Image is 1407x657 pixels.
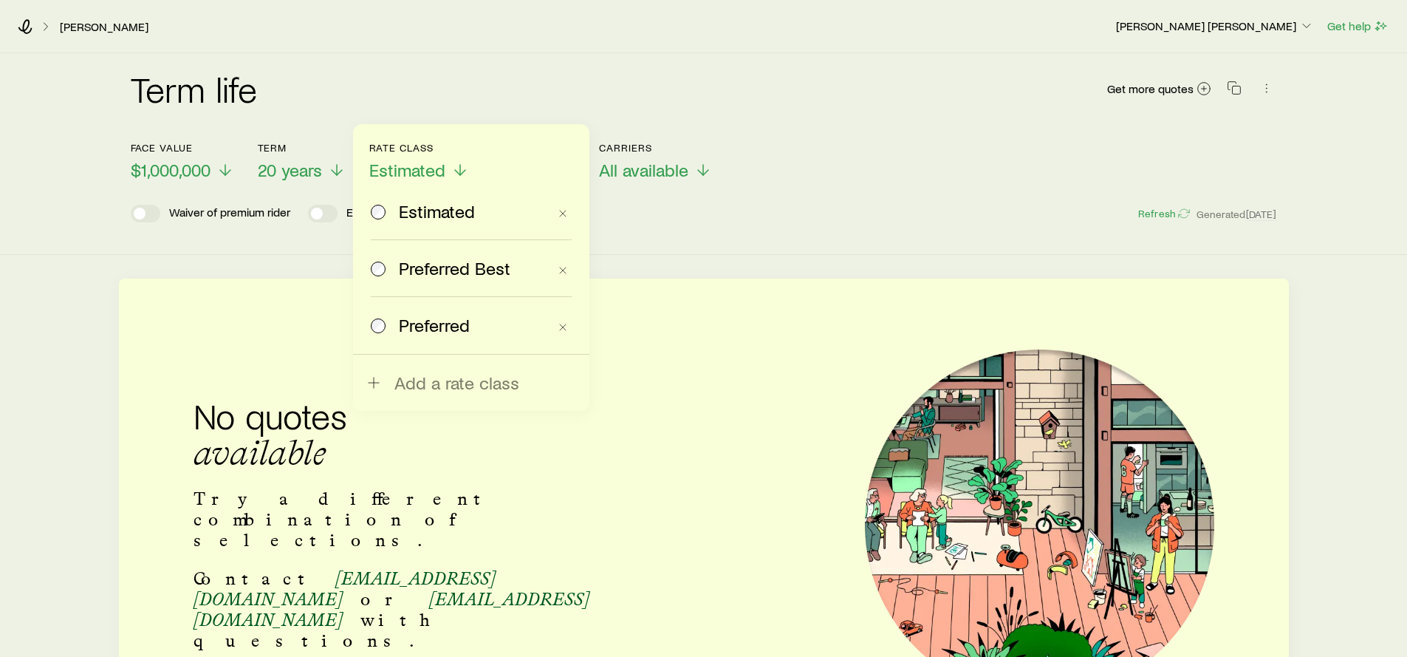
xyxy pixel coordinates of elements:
[194,568,496,610] span: [EMAIL_ADDRESS][DOMAIN_NAME]
[369,142,469,154] p: Rate Class
[1137,207,1191,221] button: Refresh
[1197,208,1276,221] span: Generated
[131,160,210,180] span: $1,000,000
[1107,83,1194,95] span: Get more quotes
[169,205,290,222] p: Waiver of premium rider
[1115,18,1315,35] button: [PERSON_NAME] [PERSON_NAME]
[599,142,712,181] button: CarriersAll available
[131,142,234,181] button: Face value$1,000,000
[1326,18,1389,35] button: Get help
[599,142,712,154] p: Carriers
[369,160,445,180] span: Estimated
[369,142,469,181] button: Rate ClassEstimated
[1246,208,1277,221] span: [DATE]
[258,142,346,154] p: Term
[346,205,464,222] p: Extended convertibility
[59,20,149,34] a: [PERSON_NAME]
[194,489,617,551] p: Try a different combination of selections.
[194,432,327,474] span: available
[131,142,234,154] p: Face value
[258,160,322,180] span: 20 years
[599,160,688,180] span: All available
[194,588,589,630] span: [EMAIL_ADDRESS][DOMAIN_NAME]
[194,568,617,651] p: Contact or with questions.
[1116,18,1314,33] p: [PERSON_NAME] [PERSON_NAME]
[194,398,617,471] h2: No quotes
[258,142,346,181] button: Term20 years
[1106,81,1212,98] a: Get more quotes
[131,71,258,106] h2: Term life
